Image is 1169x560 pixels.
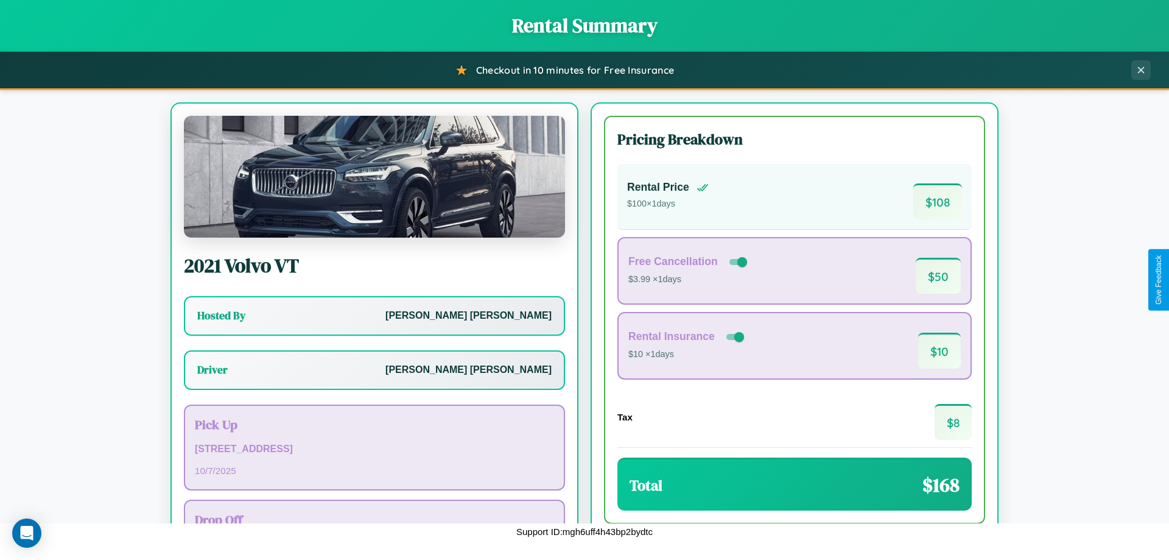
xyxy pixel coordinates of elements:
[385,361,552,379] p: [PERSON_NAME] [PERSON_NAME]
[628,347,746,363] p: $10 × 1 days
[195,463,554,479] p: 10 / 7 / 2025
[627,181,689,194] h4: Rental Price
[197,363,228,377] h3: Driver
[627,196,709,212] p: $ 100 × 1 days
[628,255,718,268] h4: Free Cancellation
[195,511,554,528] h3: Drop Off
[195,441,554,458] p: [STREET_ADDRESS]
[630,475,662,495] h3: Total
[918,333,961,369] span: $ 10
[935,404,972,440] span: $ 8
[12,519,41,548] div: Open Intercom Messenger
[922,472,960,498] span: $ 168
[516,523,653,540] p: Support ID: mgh6uff4h43bp2bydtc
[184,252,565,279] h2: 2021 Volvo VT
[12,12,1157,39] h1: Rental Summary
[197,308,245,323] h3: Hosted By
[617,129,972,149] h3: Pricing Breakdown
[184,116,565,238] img: Volvo VT
[916,258,961,294] span: $ 50
[1154,255,1163,305] div: Give Feedback
[385,307,552,325] p: [PERSON_NAME] [PERSON_NAME]
[617,412,633,422] h4: Tax
[628,330,715,343] h4: Rental Insurance
[195,416,554,433] h3: Pick Up
[913,183,962,219] span: $ 108
[628,272,749,288] p: $3.99 × 1 days
[476,64,674,76] span: Checkout in 10 minutes for Free Insurance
